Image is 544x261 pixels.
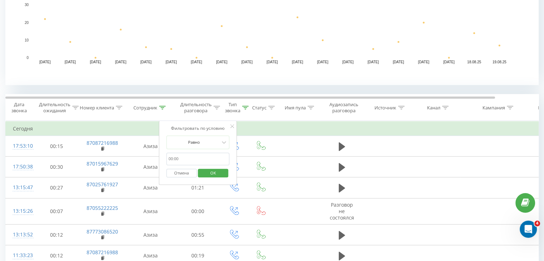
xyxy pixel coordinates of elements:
[87,160,118,167] a: 87015967629
[34,136,79,157] td: 00:15
[126,177,176,198] td: Азиза
[241,60,253,64] text: [DATE]
[140,60,152,64] text: [DATE]
[87,249,118,256] a: 87087216988
[176,225,220,245] td: 00:55
[418,60,430,64] text: [DATE]
[126,198,176,225] td: Азиза
[427,105,440,111] div: Канал
[317,60,328,64] text: [DATE]
[133,105,157,111] div: Сотрудник
[34,157,79,177] td: 00:30
[252,105,266,111] div: Статус
[180,102,212,114] div: Длительность разговора
[25,3,29,7] text: 30
[65,60,76,64] text: [DATE]
[87,205,118,211] a: 87055222225
[34,198,79,225] td: 00:07
[26,56,29,60] text: 0
[292,60,303,64] text: [DATE]
[368,60,379,64] text: [DATE]
[166,125,229,132] div: Фильтровать по условию
[166,169,197,178] button: Отмена
[534,221,540,226] span: 4
[198,169,228,178] button: OK
[266,60,278,64] text: [DATE]
[80,105,114,111] div: Номер клиента
[443,60,455,64] text: [DATE]
[87,139,118,146] a: 87087216988
[115,60,127,64] text: [DATE]
[492,60,506,64] text: 19.08.25
[374,105,396,111] div: Источник
[13,139,27,153] div: 17:53:10
[126,136,176,157] td: Азиза
[34,225,79,245] td: 00:12
[330,201,354,221] span: Разговор не состоялся
[166,153,229,165] input: 00:00
[285,105,306,111] div: Имя пула
[393,60,404,64] text: [DATE]
[25,38,29,42] text: 10
[482,105,505,111] div: Кампания
[87,181,118,188] a: 87025761927
[203,167,223,178] span: OK
[6,102,32,114] div: Дата звонка
[327,102,361,114] div: Аудиозапись разговора
[13,181,27,194] div: 13:15:47
[90,60,101,64] text: [DATE]
[176,177,220,198] td: 01:21
[166,60,177,64] text: [DATE]
[39,102,70,114] div: Длительность ожидания
[342,60,354,64] text: [DATE]
[25,21,29,25] text: 20
[13,204,27,218] div: 13:15:26
[191,60,202,64] text: [DATE]
[225,102,240,114] div: Тип звонка
[216,60,227,64] text: [DATE]
[87,228,118,235] a: 87773086520
[467,60,481,64] text: 18.08.25
[13,160,27,174] div: 17:50:38
[34,177,79,198] td: 00:27
[520,221,537,238] iframe: Intercom live chat
[176,198,220,225] td: 00:00
[39,60,51,64] text: [DATE]
[126,225,176,245] td: Азиза
[13,228,27,242] div: 13:13:52
[126,157,176,177] td: Азиза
